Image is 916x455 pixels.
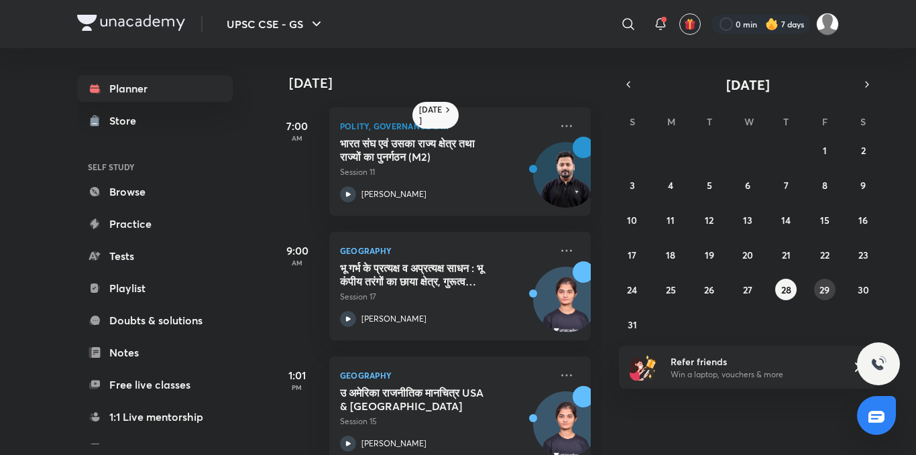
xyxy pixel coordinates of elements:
abbr: August 4, 2025 [668,179,673,192]
abbr: August 5, 2025 [707,179,712,192]
h6: [DATE] [419,105,443,126]
button: August 6, 2025 [737,174,758,196]
p: Geography [340,367,551,383]
button: August 7, 2025 [775,174,797,196]
h5: 7:00 [270,118,324,134]
button: August 16, 2025 [852,209,874,231]
abbr: Wednesday [744,115,754,128]
button: August 13, 2025 [737,209,758,231]
abbr: August 3, 2025 [630,179,635,192]
button: August 15, 2025 [814,209,836,231]
a: Notes [77,339,233,366]
button: avatar [679,13,701,35]
a: Company Logo [77,15,185,34]
h5: भारत संघ एवं उसका राज्य क्षेत्र तथा राज्यों का पुनर्गठन (M2) [340,137,507,164]
button: August 2, 2025 [852,139,874,161]
button: [DATE] [638,75,858,94]
abbr: August 8, 2025 [822,179,827,192]
p: [PERSON_NAME] [361,438,426,450]
abbr: August 16, 2025 [858,214,868,226]
abbr: August 13, 2025 [743,214,752,226]
p: [PERSON_NAME] [361,313,426,325]
a: Planner [77,75,233,102]
p: AM [270,134,324,142]
p: Session 17 [340,291,551,303]
abbr: August 1, 2025 [823,144,827,157]
abbr: August 31, 2025 [628,318,637,331]
button: August 11, 2025 [660,209,681,231]
button: August 21, 2025 [775,244,797,265]
h5: 1:01 [270,367,324,383]
abbr: August 25, 2025 [666,283,676,296]
img: ttu [870,356,886,372]
p: Session 11 [340,166,551,178]
button: August 20, 2025 [737,244,758,265]
abbr: August 29, 2025 [819,283,829,296]
button: August 10, 2025 [622,209,643,231]
button: August 12, 2025 [699,209,720,231]
a: Practice [77,210,233,237]
button: August 9, 2025 [852,174,874,196]
a: Tests [77,243,233,269]
abbr: August 24, 2025 [627,283,637,296]
button: August 4, 2025 [660,174,681,196]
a: 1:1 Live mentorship [77,403,233,430]
a: Store [77,107,233,134]
abbr: August 12, 2025 [705,214,713,226]
button: August 8, 2025 [814,174,836,196]
p: Win a laptop, vouchers & more [671,369,836,381]
p: Geography [340,243,551,259]
abbr: August 26, 2025 [704,283,714,296]
button: August 14, 2025 [775,209,797,231]
h6: SELF STUDY [77,155,233,178]
a: Playlist [77,275,233,302]
button: UPSC CSE - GS [219,11,333,38]
p: PM [270,383,324,391]
button: August 5, 2025 [699,174,720,196]
abbr: Thursday [783,115,789,128]
img: streak [765,17,779,31]
button: August 28, 2025 [775,279,797,300]
img: referral [630,354,656,381]
h6: Refer friends [671,354,836,369]
abbr: Tuesday [707,115,712,128]
button: August 19, 2025 [699,244,720,265]
a: Free live classes [77,371,233,398]
abbr: August 18, 2025 [666,249,675,261]
h5: भू गर्भ के प्रत्‍यक्ष व अप्रत्‍यक्ष साधन : भू कंपीय तरंगों का छाया क्षेत्र, गुरूत्‍व विसंगति आदि [340,261,507,288]
abbr: August 10, 2025 [627,214,637,226]
abbr: August 11, 2025 [667,214,675,226]
abbr: Saturday [860,115,866,128]
abbr: August 28, 2025 [781,283,791,296]
p: Polity, Governance & IR [340,118,551,134]
button: August 17, 2025 [622,244,643,265]
abbr: August 30, 2025 [858,283,869,296]
button: August 18, 2025 [660,244,681,265]
abbr: August 27, 2025 [743,283,752,296]
abbr: August 6, 2025 [745,179,750,192]
a: Browse [77,178,233,205]
button: August 25, 2025 [660,279,681,300]
img: Avatar [534,149,598,214]
button: August 24, 2025 [622,279,643,300]
button: August 23, 2025 [852,244,874,265]
abbr: Sunday [630,115,635,128]
p: [PERSON_NAME] [361,188,426,200]
h5: उ अमेरिका राजनीतिक मानचित्र USA & Central America [340,386,507,413]
span: [DATE] [726,76,770,94]
abbr: August 17, 2025 [628,249,636,261]
p: AM [270,259,324,267]
abbr: August 2, 2025 [861,144,866,157]
abbr: Friday [822,115,827,128]
img: Komal [816,13,839,36]
abbr: August 23, 2025 [858,249,868,261]
abbr: August 20, 2025 [742,249,753,261]
a: Doubts & solutions [77,307,233,334]
button: August 29, 2025 [814,279,836,300]
p: Session 15 [340,415,551,428]
button: August 27, 2025 [737,279,758,300]
button: August 3, 2025 [622,174,643,196]
img: Avatar [534,274,598,338]
h4: [DATE] [289,75,604,91]
abbr: August 14, 2025 [781,214,791,226]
